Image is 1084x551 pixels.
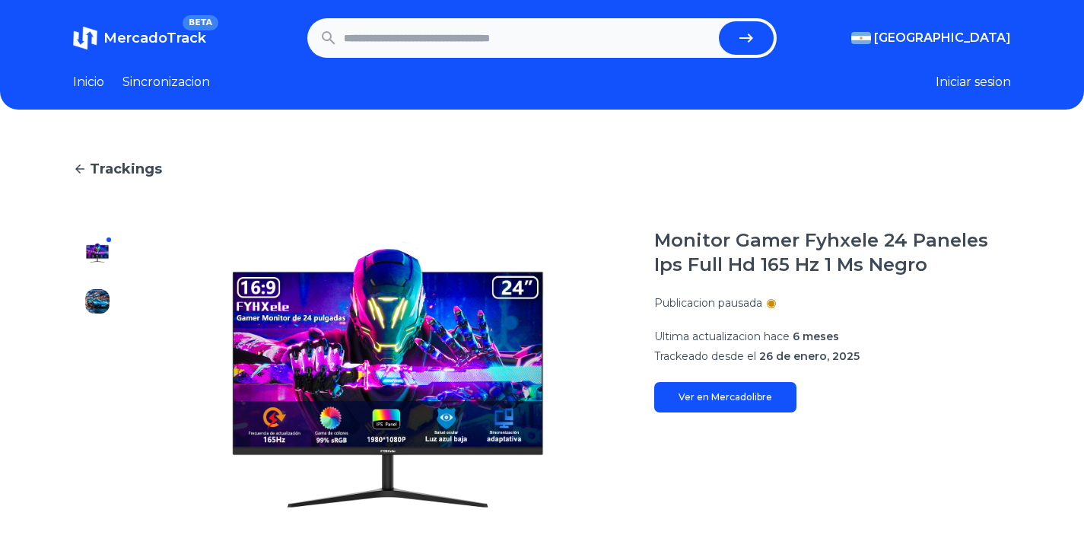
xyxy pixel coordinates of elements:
button: Iniciar sesion [936,73,1011,91]
img: Monitor Gamer Fyhxele 24 Paneles Ips Full Hd 165 Hz 1 Ms Negro [85,240,110,265]
img: Monitor Gamer Fyhxele 24 Paneles Ips Full Hd 165 Hz 1 Ms Negro [85,289,110,314]
img: Monitor Gamer Fyhxele 24 Paneles Ips Full Hd 165 Hz 1 Ms Negro [152,228,624,521]
img: Monitor Gamer Fyhxele 24 Paneles Ips Full Hd 165 Hz 1 Ms Negro [85,338,110,362]
img: Monitor Gamer Fyhxele 24 Paneles Ips Full Hd 165 Hz 1 Ms Negro [85,387,110,411]
img: MercadoTrack [73,26,97,50]
a: Sincronizacion [122,73,210,91]
span: 6 meses [793,330,839,343]
img: Monitor Gamer Fyhxele 24 Paneles Ips Full Hd 165 Hz 1 Ms Negro [85,435,110,460]
span: 26 de enero, 2025 [759,349,860,363]
button: [GEOGRAPHIC_DATA] [851,29,1011,47]
span: [GEOGRAPHIC_DATA] [874,29,1011,47]
span: MercadoTrack [103,30,206,46]
a: MercadoTrackBETA [73,26,206,50]
p: Publicacion pausada [654,295,762,311]
img: Argentina [851,32,871,44]
a: Trackings [73,158,1011,180]
a: Inicio [73,73,104,91]
a: Ver en Mercadolibre [654,382,796,412]
span: Trackings [90,158,162,180]
span: BETA [183,15,218,30]
img: Monitor Gamer Fyhxele 24 Paneles Ips Full Hd 165 Hz 1 Ms Negro [85,484,110,508]
h1: Monitor Gamer Fyhxele 24 Paneles Ips Full Hd 165 Hz 1 Ms Negro [654,228,1011,277]
span: Trackeado desde el [654,349,756,363]
span: Ultima actualizacion hace [654,330,790,343]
